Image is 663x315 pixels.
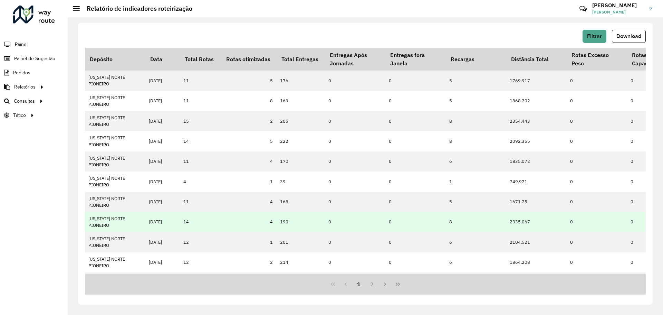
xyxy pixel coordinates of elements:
td: 14 [180,212,221,232]
td: [DATE] [145,111,180,131]
td: 0 [385,212,446,232]
td: [DATE] [145,212,180,232]
h2: Relatório de indicadores roteirização [80,5,192,12]
td: 6 [446,232,506,252]
td: 0 [325,91,385,111]
a: Contato Rápido [576,1,590,16]
td: 8 [446,212,506,232]
td: 0 [325,131,385,151]
td: 4 [180,172,221,192]
td: 190 [277,212,325,232]
td: 5 [221,71,277,91]
span: Painel [15,41,28,48]
th: Entregas Após Jornadas [325,48,385,71]
td: 168 [277,192,325,212]
th: Total Rotas [180,48,221,71]
td: 2 [221,111,277,131]
td: 1 [446,172,506,192]
button: 2 [365,278,378,291]
button: Download [612,30,646,43]
td: 7 [446,272,506,293]
td: 2308.902 [506,272,567,293]
td: 170 [277,151,325,172]
td: 201 [277,232,325,252]
td: [DATE] [145,131,180,151]
td: [DATE] [145,172,180,192]
span: Pedidos [13,69,30,76]
td: 0 [325,111,385,131]
td: 0 [567,272,627,293]
td: 2354.443 [506,111,567,131]
td: 4 [221,151,277,172]
h3: [PERSON_NAME] [592,2,644,9]
td: [US_STATE] NORTE PIONEIRO [85,172,145,192]
td: [DATE] [145,252,180,272]
td: 0 [567,71,627,91]
td: 0 [567,212,627,232]
th: Rotas otimizadas [221,48,277,71]
td: [US_STATE] NORTE PIONEIRO [85,131,145,151]
td: 0 [325,192,385,212]
td: 0 [325,252,385,272]
td: 11 [180,71,221,91]
td: [DATE] [145,272,180,293]
td: 169 [277,91,325,111]
td: 2092.355 [506,131,567,151]
td: 1868.202 [506,91,567,111]
td: [US_STATE] NORTE PIONEIRO [85,71,145,91]
td: 0 [567,252,627,272]
td: 0 [385,151,446,172]
td: 6 [446,252,506,272]
span: Tático [13,112,26,119]
td: 11 [180,151,221,172]
td: 0 [385,172,446,192]
button: Last Page [391,278,404,291]
td: 0 [385,252,446,272]
td: 0 [385,111,446,131]
td: 12 [180,252,221,272]
td: 0 [325,272,385,293]
td: [US_STATE] NORTE PIONEIRO [85,272,145,293]
td: 5 [446,192,506,212]
th: Entregas fora Janela [385,48,446,71]
td: [DATE] [145,232,180,252]
td: 0 [385,192,446,212]
td: 11 [180,192,221,212]
td: [DATE] [145,192,180,212]
td: 2 [221,252,277,272]
td: 5 [221,131,277,151]
td: 1835.072 [506,151,567,172]
td: 11 [180,91,221,111]
td: [US_STATE] NORTE PIONEIRO [85,111,145,131]
th: Recargas [446,48,506,71]
td: 176 [277,71,325,91]
span: Relatórios [14,83,36,91]
td: [US_STATE] NORTE PIONEIRO [85,91,145,111]
span: Filtrar [587,33,602,39]
td: 0 [325,212,385,232]
td: 39 [277,172,325,192]
td: 1 [221,172,277,192]
td: 1864.208 [506,252,567,272]
td: 0 [325,151,385,172]
td: 0 [385,91,446,111]
td: [US_STATE] NORTE PIONEIRO [85,232,145,252]
th: Data [145,48,180,71]
td: 1769.917 [506,71,567,91]
td: 0 [567,111,627,131]
td: 222 [277,131,325,151]
td: 0 [385,272,446,293]
td: 15 [180,111,221,131]
span: Download [616,33,641,39]
td: 2335.067 [506,212,567,232]
span: [PERSON_NAME] [592,9,644,15]
th: Distância Total [506,48,567,71]
td: 5 [446,71,506,91]
button: Next Page [378,278,392,291]
td: 0 [567,131,627,151]
td: [US_STATE] NORTE PIONEIRO [85,151,145,172]
td: [DATE] [145,71,180,91]
td: 1671.25 [506,192,567,212]
button: 1 [352,278,365,291]
th: Rotas Excesso Peso [567,48,627,71]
